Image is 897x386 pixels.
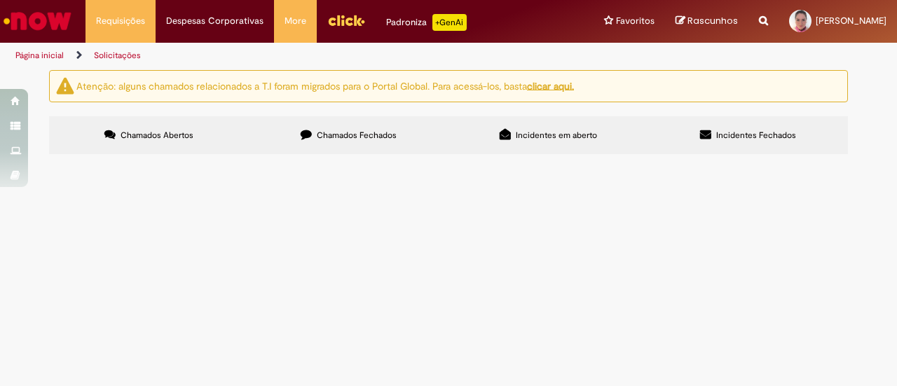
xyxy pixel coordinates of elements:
[94,50,141,61] a: Solicitações
[1,7,74,35] img: ServiceNow
[386,14,467,31] div: Padroniza
[166,14,263,28] span: Despesas Corporativas
[327,10,365,31] img: click_logo_yellow_360x200.png
[285,14,306,28] span: More
[716,130,796,141] span: Incidentes Fechados
[76,79,574,92] ng-bind-html: Atenção: alguns chamados relacionados a T.I foram migrados para o Portal Global. Para acessá-los,...
[527,79,574,92] a: clicar aqui.
[516,130,597,141] span: Incidentes em aberto
[816,15,886,27] span: [PERSON_NAME]
[676,15,738,28] a: Rascunhos
[616,14,655,28] span: Favoritos
[11,43,587,69] ul: Trilhas de página
[121,130,193,141] span: Chamados Abertos
[687,14,738,27] span: Rascunhos
[317,130,397,141] span: Chamados Fechados
[432,14,467,31] p: +GenAi
[96,14,145,28] span: Requisições
[15,50,64,61] a: Página inicial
